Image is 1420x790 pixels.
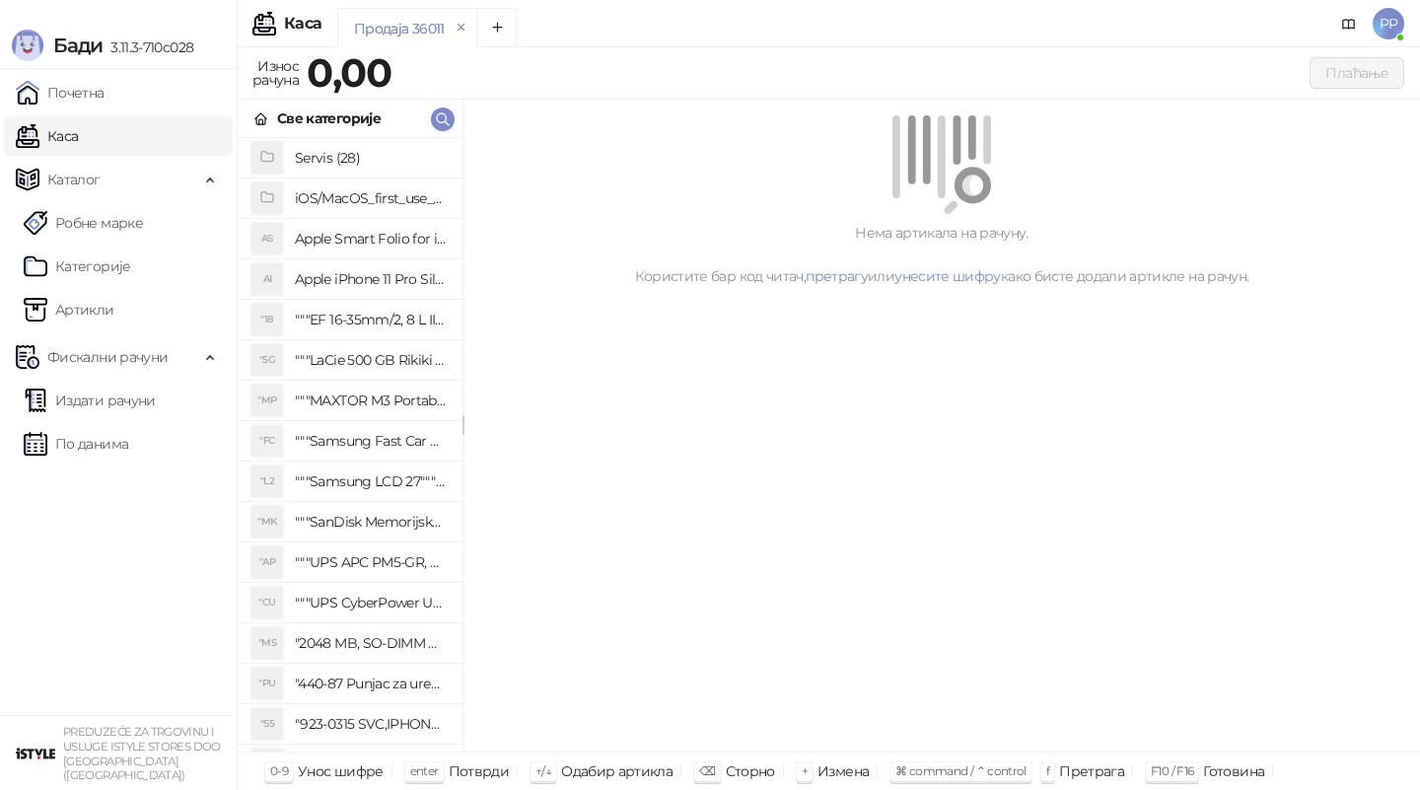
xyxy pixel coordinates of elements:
a: ArtikliАртикли [24,290,114,329]
div: "18 [251,304,283,335]
button: Плаћање [1310,57,1404,89]
h4: Apple iPhone 11 Pro Silicone Case - Black [295,263,447,295]
div: "PU [251,668,283,699]
h4: iOS/MacOS_first_use_assistance (4) [295,182,447,214]
div: Све категорије [277,108,381,129]
a: унесите шифру [894,267,1001,285]
h4: """Samsung LCD 27"""" C27F390FHUXEN""" [295,466,447,497]
span: + [802,763,808,778]
div: Измена [817,758,869,784]
a: Документација [1333,8,1365,39]
span: 0-9 [270,763,288,778]
span: ⌘ command / ⌃ control [895,763,1027,778]
div: Унос шифре [298,758,384,784]
div: "AP [251,546,283,578]
div: Износ рачуна [248,53,303,93]
button: Add tab [477,8,517,47]
span: F10 / F16 [1151,763,1193,778]
button: remove [449,20,474,36]
h4: """LaCie 500 GB Rikiki USB 3.0 / Ultra Compact & Resistant aluminum / USB 3.0 / 2.5""""""" [295,344,447,376]
div: "MP [251,385,283,416]
h4: "2048 MB, SO-DIMM DDRII, 667 MHz, Napajanje 1,8 0,1 V, Latencija CL5" [295,627,447,659]
div: Готовина [1203,758,1264,784]
span: ⌫ [699,763,715,778]
small: PREDUZEĆE ZA TRGOVINU I USLUGE ISTYLE STORES DOO [GEOGRAPHIC_DATA] ([GEOGRAPHIC_DATA]) [63,725,221,782]
div: Нема артикала на рачуну. Користите бар код читач, или како бисте додали артикле на рачун. [487,222,1396,287]
a: претрагу [806,267,868,285]
div: "CU [251,587,283,618]
a: Робне марке [24,203,143,243]
span: 3.11.3-710c028 [103,38,193,56]
div: Потврди [449,758,510,784]
span: Каталог [47,160,101,199]
div: "MS [251,627,283,659]
div: Каса [284,16,321,32]
div: "FC [251,425,283,457]
h4: Apple Smart Folio for iPad mini (A17 Pro) - Sage [295,223,447,254]
h4: """Samsung Fast Car Charge Adapter, brzi auto punja_, boja crna""" [295,425,447,457]
h4: "440-87 Punjac za uredjaje sa micro USB portom 4/1, Stand." [295,668,447,699]
div: grid [238,138,462,752]
div: AI [251,263,283,295]
h4: """UPS CyberPower UT650EG, 650VA/360W , line-int., s_uko, desktop""" [295,587,447,618]
div: "L2 [251,466,283,497]
img: 64x64-companyLogo-77b92cf4-9946-4f36-9751-bf7bb5fd2c7d.png [16,734,55,773]
img: Logo [12,30,43,61]
div: Сторно [726,758,775,784]
h4: Servis (28) [295,142,447,174]
a: Издати рачуни [24,381,156,420]
a: Категорије [24,247,131,286]
h4: """UPS APC PM5-GR, Essential Surge Arrest,5 utic_nica""" [295,546,447,578]
div: "SD [251,749,283,780]
span: enter [410,763,439,778]
h4: """MAXTOR M3 Portable 2TB 2.5"""" crni eksterni hard disk HX-M201TCB/GM""" [295,385,447,416]
h4: """SanDisk Memorijska kartica 256GB microSDXC sa SD adapterom SDSQXA1-256G-GN6MA - Extreme PLUS, ... [295,506,447,538]
div: Одабир артикла [561,758,673,784]
span: Бади [53,34,103,57]
a: Почетна [16,73,105,112]
div: "S5 [251,708,283,740]
a: По данима [24,424,128,464]
strong: 0,00 [307,48,391,97]
h4: "923-0315 SVC,IPHONE 5/5S BATTERY REMOVAL TRAY Držač za iPhone sa kojim se otvara display [295,708,447,740]
span: f [1046,763,1049,778]
span: PP [1373,8,1404,39]
h4: "923-0448 SVC,IPHONE,TOURQUE DRIVER KIT .65KGF- CM Šrafciger " [295,749,447,780]
div: Претрага [1059,758,1124,784]
h4: """EF 16-35mm/2, 8 L III USM""" [295,304,447,335]
div: AS [251,223,283,254]
div: "MK [251,506,283,538]
div: "5G [251,344,283,376]
span: Фискални рачуни [47,337,168,377]
a: Каса [16,116,78,156]
span: ↑/↓ [535,763,551,778]
div: Продаја 36011 [354,18,445,39]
